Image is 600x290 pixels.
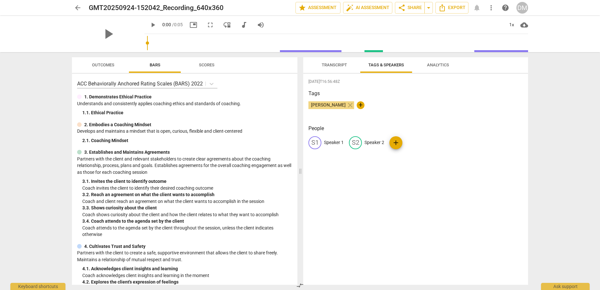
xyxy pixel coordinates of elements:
span: fullscreen [206,21,214,29]
p: Speaker 2 [364,139,384,146]
button: AI Assessment [343,2,392,14]
div: 3. 3. Shows curiosity about the client [82,205,292,211]
button: View player as separate pane [221,19,233,31]
div: 1x [505,20,518,30]
span: Assessment [298,4,338,12]
button: Share [395,2,425,14]
p: Partners with the client and relevant stakeholders to create clear agreements about the coaching ... [77,156,292,176]
span: arrow_back [74,4,82,12]
p: Coach acknowledges client insights and learning in the moment [82,272,292,279]
p: 3. Establishes and Maintains Agreements [84,149,170,156]
p: Coach invites the client to identify their desired coaching outcome [82,185,292,192]
button: Volume [255,19,267,31]
span: volume_up [257,21,265,29]
button: Assessment [295,2,340,14]
span: share [398,4,406,12]
p: 4. Cultivates Trust and Safety [84,243,145,250]
span: audiotrack [240,21,248,29]
p: 1. Demonstrates Ethical Practice [84,94,152,100]
span: Export [438,4,466,12]
span: Share [398,4,422,12]
div: S2 [349,136,362,149]
div: 4. 1. Acknowledges client insights and learning [82,265,292,272]
span: [PERSON_NAME] [308,102,348,107]
span: auto_fix_high [346,4,354,12]
div: Ask support [541,283,590,290]
p: Coach and client reach an agreement on what the client wants to accomplish in the session [82,198,292,205]
span: arrow_drop_down [425,4,433,12]
span: 0:00 [162,22,171,27]
span: Tags & Speakers [368,62,404,67]
button: Export [435,2,468,14]
p: ACC Behaviorally Anchored Rating Scales (BARS) 2022 [77,80,203,87]
span: star [298,4,306,12]
span: AI Assessment [346,4,389,12]
div: Keyboard shortcuts [10,283,65,290]
p: Coach shows curiosity about the client and how the client relates to what they want to accomplish [82,211,292,218]
button: Play [147,19,159,31]
span: Scores [199,62,214,67]
div: S1 [308,136,321,149]
div: 4. 2. Explores the client's expression of feelings [82,279,292,285]
span: play_arrow [100,26,117,42]
div: 1. 1. Ethical Practice [82,109,292,116]
div: 3. 1. Invites the client to identify outcome [82,178,292,185]
span: close [346,101,354,109]
h3: Tags [308,90,523,97]
p: Speaker 1 [324,139,344,146]
a: Help [500,2,511,14]
span: Analytics [427,62,449,67]
span: picture_in_picture [190,21,197,29]
button: Picture in picture [188,19,199,31]
div: 3. 2. Reach an agreement on what the client wants to accomplish [82,191,292,198]
button: Sharing summary [424,2,433,14]
div: 2. 1. Coaching Mindset [82,137,292,144]
button: DM [516,2,528,14]
h3: People [308,125,523,132]
span: add [392,139,400,147]
span: Bars [150,62,160,67]
h2: GMT20250924-152042_Recording_640x360 [89,4,224,12]
button: + [357,101,364,109]
span: move_down [223,21,231,29]
p: Coach attends to the agenda set by the client throughout the session, unless the client indicates... [82,225,292,238]
button: Fullscreen [204,19,216,31]
div: 3. 4. Coach attends to the agenda set by the client [82,218,292,225]
span: [DATE]T16:56:48Z [308,79,523,84]
span: help [502,4,509,12]
span: Transcript [322,62,347,67]
p: Partners with the client to create a safe, supportive environment that allows the client to share... [77,250,292,263]
button: Switch to audio player [238,19,250,31]
span: / 0:05 [172,22,183,27]
span: Outcomes [92,62,114,67]
p: Understands and consistently applies coaching ethics and standards of coaching. [77,100,292,107]
span: play_arrow [149,21,157,29]
span: more_vert [487,4,495,12]
p: Develops and maintains a mindset that is open, curious, flexible and client-centered [77,128,292,135]
span: compare_arrows [296,282,304,289]
span: cloud_download [520,21,528,29]
p: 2. Embodies a Coaching Mindset [84,121,151,128]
